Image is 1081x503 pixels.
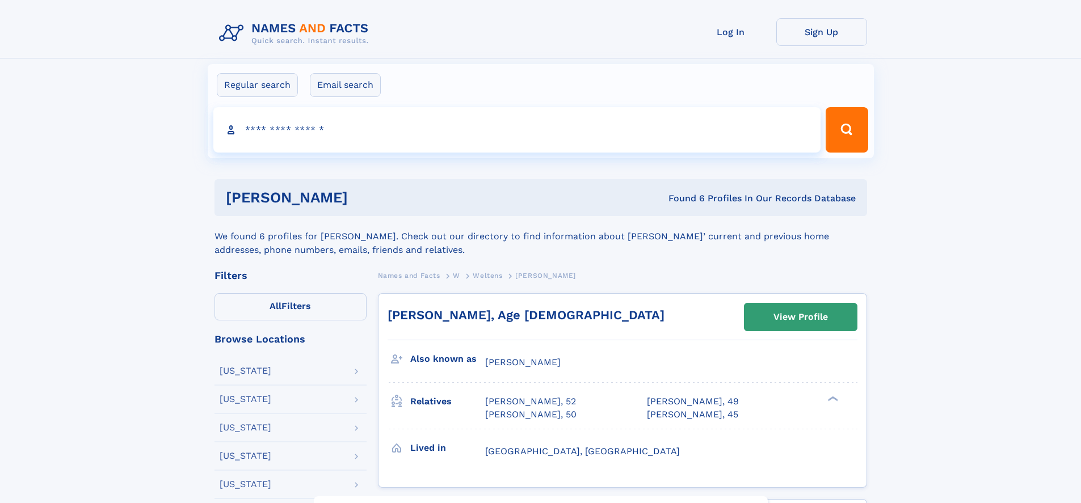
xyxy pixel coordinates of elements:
[453,272,460,280] span: W
[220,366,271,375] div: [US_STATE]
[485,446,680,456] span: [GEOGRAPHIC_DATA], [GEOGRAPHIC_DATA]
[485,408,577,421] a: [PERSON_NAME], 50
[776,18,867,46] a: Sign Up
[310,73,381,97] label: Email search
[217,73,298,97] label: Regular search
[378,268,440,282] a: Names and Facts
[220,451,271,460] div: [US_STATE]
[214,293,367,320] label: Filters
[220,480,271,489] div: [US_STATE]
[410,349,485,369] h3: Also known as
[220,395,271,404] div: [US_STATE]
[214,18,378,49] img: Logo Names and Facts
[270,301,281,311] span: All
[410,392,485,411] h3: Relatives
[647,408,738,421] a: [PERSON_NAME], 45
[473,268,502,282] a: Weltens
[213,107,821,153] input: search input
[473,272,502,280] span: Weltens
[508,192,856,205] div: Found 6 Profiles In Our Records Database
[388,308,664,322] a: [PERSON_NAME], Age [DEMOGRAPHIC_DATA]
[214,270,367,281] div: Filters
[647,395,739,408] a: [PERSON_NAME], 49
[226,191,508,205] h1: [PERSON_NAME]
[515,272,576,280] span: [PERSON_NAME]
[826,107,868,153] button: Search Button
[685,18,776,46] a: Log In
[220,423,271,432] div: [US_STATE]
[485,357,561,367] span: [PERSON_NAME]
[825,395,839,403] div: ❯
[410,438,485,458] h3: Lived in
[773,304,828,330] div: View Profile
[744,303,857,331] a: View Profile
[214,334,367,344] div: Browse Locations
[485,395,576,408] a: [PERSON_NAME], 52
[214,216,867,257] div: We found 6 profiles for [PERSON_NAME]. Check out our directory to find information about [PERSON_...
[453,268,460,282] a: W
